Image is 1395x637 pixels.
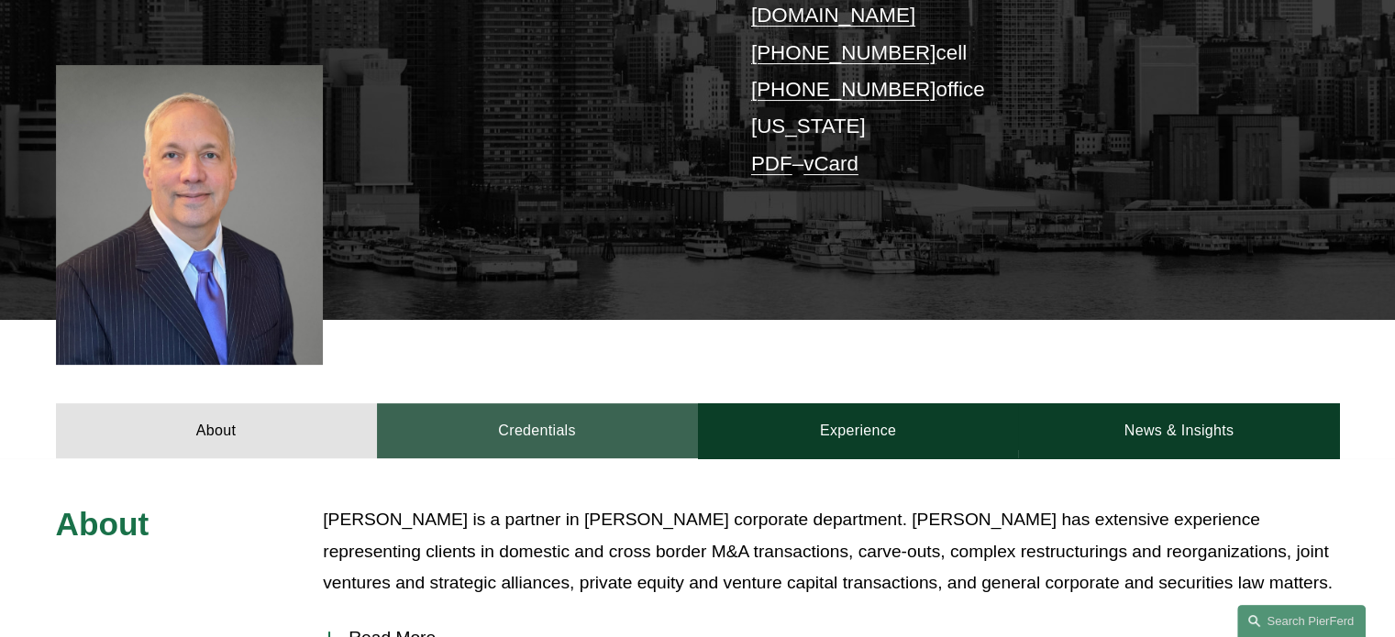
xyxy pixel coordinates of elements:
[56,403,377,458] a: About
[377,403,698,458] a: Credentials
[323,504,1339,599] p: [PERSON_NAME] is a partner in [PERSON_NAME] corporate department. [PERSON_NAME] has extensive exp...
[751,41,936,64] a: [PHONE_NUMBER]
[698,403,1019,458] a: Experience
[751,152,792,175] a: PDF
[803,152,858,175] a: vCard
[1018,403,1339,458] a: News & Insights
[1237,605,1366,637] a: Search this site
[56,506,149,542] span: About
[751,78,936,101] a: [PHONE_NUMBER]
